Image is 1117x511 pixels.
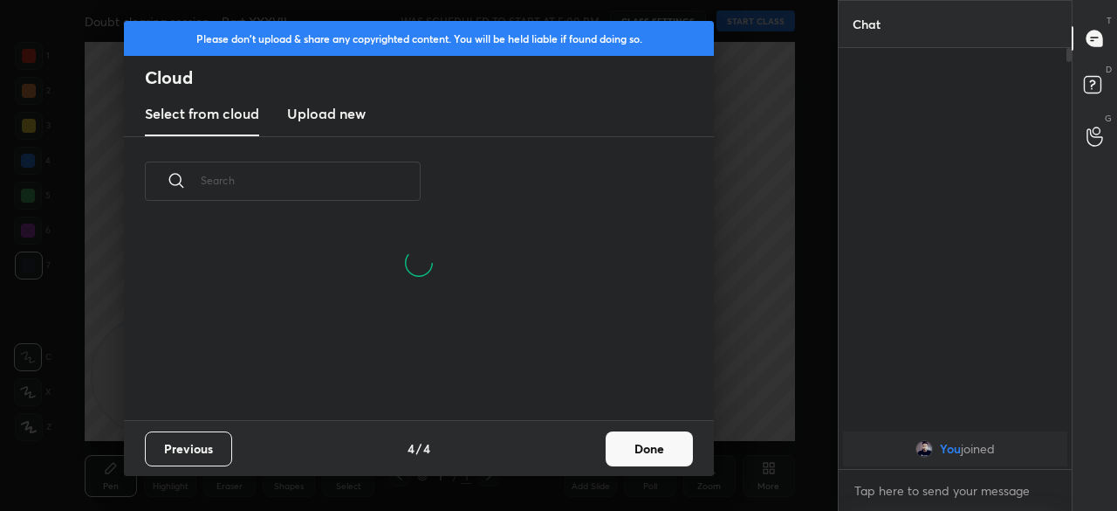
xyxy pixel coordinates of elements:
[1106,63,1112,76] p: D
[915,440,933,458] img: d578d2a9b1ba40ba8329e9c7174a5df2.jpg
[1107,14,1112,27] p: T
[145,103,259,124] h3: Select from cloud
[839,1,894,47] p: Chat
[961,442,995,456] span: joined
[287,103,366,124] h3: Upload new
[1105,112,1112,125] p: G
[408,439,415,458] h4: 4
[145,432,232,466] button: Previous
[940,442,961,456] span: You
[416,439,421,458] h4: /
[145,66,714,89] h2: Cloud
[606,432,693,466] button: Done
[124,21,714,56] div: Please don't upload & share any copyrighted content. You will be held liable if found doing so.
[423,439,430,458] h4: 4
[839,428,1072,470] div: grid
[201,143,421,218] input: Search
